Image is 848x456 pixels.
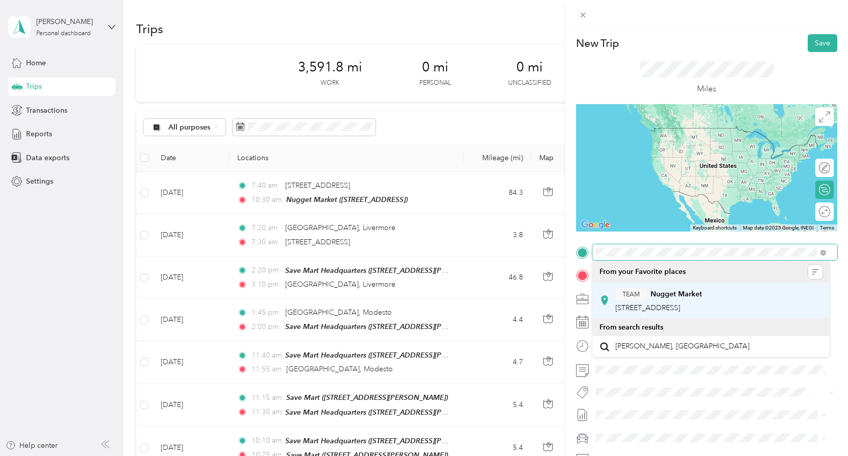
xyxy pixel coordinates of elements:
[651,290,702,299] strong: Nugget Market
[743,225,814,231] span: Map data ©2025 Google, INEGI
[576,36,619,50] p: New Trip
[615,342,750,351] span: [PERSON_NAME], [GEOGRAPHIC_DATA]
[622,290,640,299] span: TEAM
[600,267,686,276] span: From your Favorite places
[615,288,647,301] button: TEAM
[615,303,680,312] span: [STREET_ADDRESS]
[697,83,716,95] p: Miles
[808,34,837,52] button: Save
[579,218,612,232] img: Google
[579,218,612,232] a: Open this area in Google Maps (opens a new window)
[693,224,737,232] button: Keyboard shortcuts
[600,323,663,332] span: From search results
